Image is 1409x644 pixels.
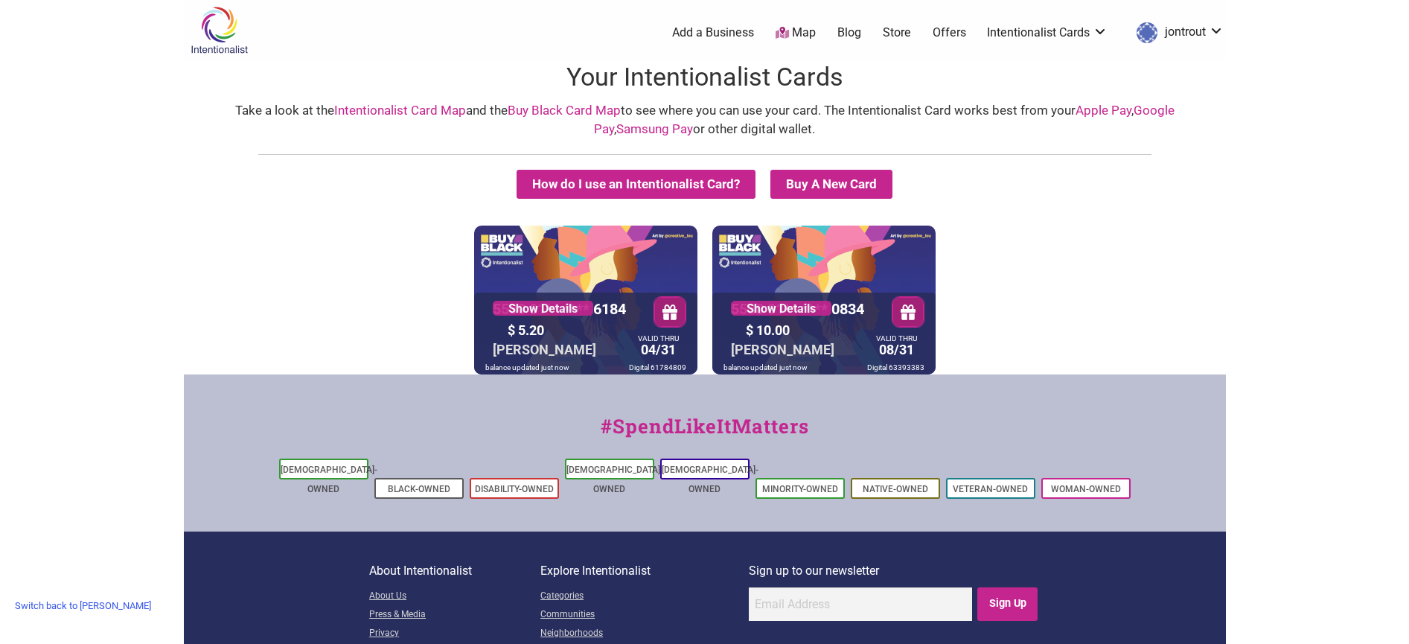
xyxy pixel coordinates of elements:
a: Blog [837,25,861,41]
a: Native-Owned [863,484,928,494]
a: Switch back to [PERSON_NAME] [7,594,159,617]
a: Disability-Owned [475,484,554,494]
a: Store [883,25,911,41]
a: Buy Black Card Map [508,103,621,118]
div: Digital 61784809 [625,360,690,374]
img: Intentionalist [184,6,255,54]
p: About Intentionalist [369,561,540,581]
input: Email Address [749,587,972,621]
div: Digital 63393383 [863,360,928,374]
div: Take a look at the and the to see where you can use your card. The Intentionalist Card works best... [199,101,1211,139]
p: Sign up to our newsletter [749,561,1040,581]
a: Minority-Owned [762,484,838,494]
div: VALID THRU [876,337,917,339]
a: Show Details [731,301,831,316]
div: [PERSON_NAME] [727,338,838,361]
a: Add a Business [672,25,754,41]
a: Map [776,25,816,42]
a: Veteran-Owned [953,484,1028,494]
a: [DEMOGRAPHIC_DATA]-Owned [281,465,377,494]
a: [DEMOGRAPHIC_DATA]-Owned [566,465,663,494]
div: #SpendLikeItMatters [184,412,1226,456]
a: Press & Media [369,606,540,625]
div: $ 10.00 [742,319,869,342]
a: Neighborhoods [540,625,749,643]
a: jontrout [1129,19,1224,46]
a: Samsung Pay [616,121,693,136]
div: 04/31 [634,336,683,361]
div: VALID THRU [638,337,679,339]
button: How do I use an Intentionalist Card? [517,170,755,199]
a: Intentionalist Card Map [334,103,466,118]
a: Black-Owned [388,484,450,494]
a: Communities [540,606,749,625]
a: Privacy [369,625,540,643]
div: balance updated just now [482,360,573,374]
a: Show Details [493,301,593,316]
div: [PERSON_NAME] [489,338,600,361]
a: Apple Pay [1076,103,1131,118]
summary: Buy A New Card [770,170,892,199]
a: About Us [369,587,540,606]
a: Intentionalist Cards [987,25,1108,41]
h1: Your Intentionalist Cards [184,60,1226,95]
a: Offers [933,25,966,41]
div: balance updated just now [720,360,811,374]
p: Explore Intentionalist [540,561,749,581]
div: 08/31 [872,336,921,361]
a: Categories [540,587,749,606]
a: Woman-Owned [1051,484,1121,494]
a: [DEMOGRAPHIC_DATA]-Owned [662,465,758,494]
input: Sign Up [977,587,1038,621]
div: $ 5.20 [504,319,630,342]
